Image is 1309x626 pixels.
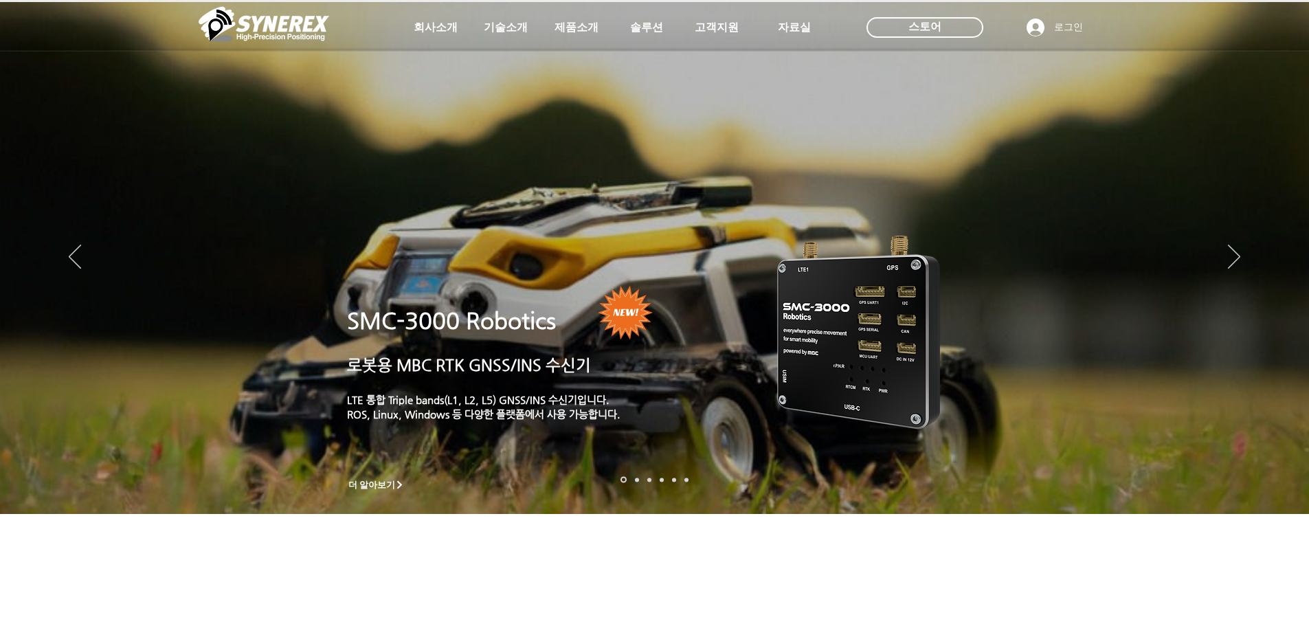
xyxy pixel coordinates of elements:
a: 자율주행 [660,478,664,482]
nav: 슬라이드 [616,477,693,483]
span: 로그인 [1049,21,1088,34]
img: KakaoTalk_20241224_155801212.png [758,215,961,445]
div: 스토어 [866,17,983,38]
a: 로봇- SMC 2000 [620,477,627,483]
button: 다음 [1228,245,1240,271]
span: 솔루션 [630,21,663,35]
span: 더 알아보기 [348,479,396,491]
span: 고객지원 [695,21,739,35]
span: 스토어 [908,19,941,34]
a: 드론 8 - SMC 2000 [635,478,639,482]
a: 정밀농업 [684,478,689,482]
a: 로봇용 MBC RTK GNSS/INS 수신기 [347,356,591,374]
span: 기술소개 [484,21,528,35]
a: 회사소개 [401,14,470,41]
a: SMC-3000 Robotics [347,308,556,334]
a: 자료실 [760,14,829,41]
a: LTE 통합 Triple bands(L1, L2, L5) GNSS/INS 수신기입니다. [347,394,609,405]
a: 로봇 [672,478,676,482]
a: 더 알아보기 [342,476,411,493]
button: 이전 [69,245,81,271]
span: 제품소개 [555,21,598,35]
a: 기술소개 [471,14,540,41]
img: 씨너렉스_White_simbol_대지 1.png [199,3,329,45]
a: 제품소개 [542,14,611,41]
a: 고객지원 [682,14,751,41]
span: 자료실 [778,21,811,35]
span: 회사소개 [414,21,458,35]
a: 측량 IoT [647,478,651,482]
button: 로그인 [1017,14,1093,41]
a: ROS, Linux, Windows 등 다양한 플랫폼에서 사용 가능합니다. [347,408,620,420]
a: 솔루션 [612,14,681,41]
